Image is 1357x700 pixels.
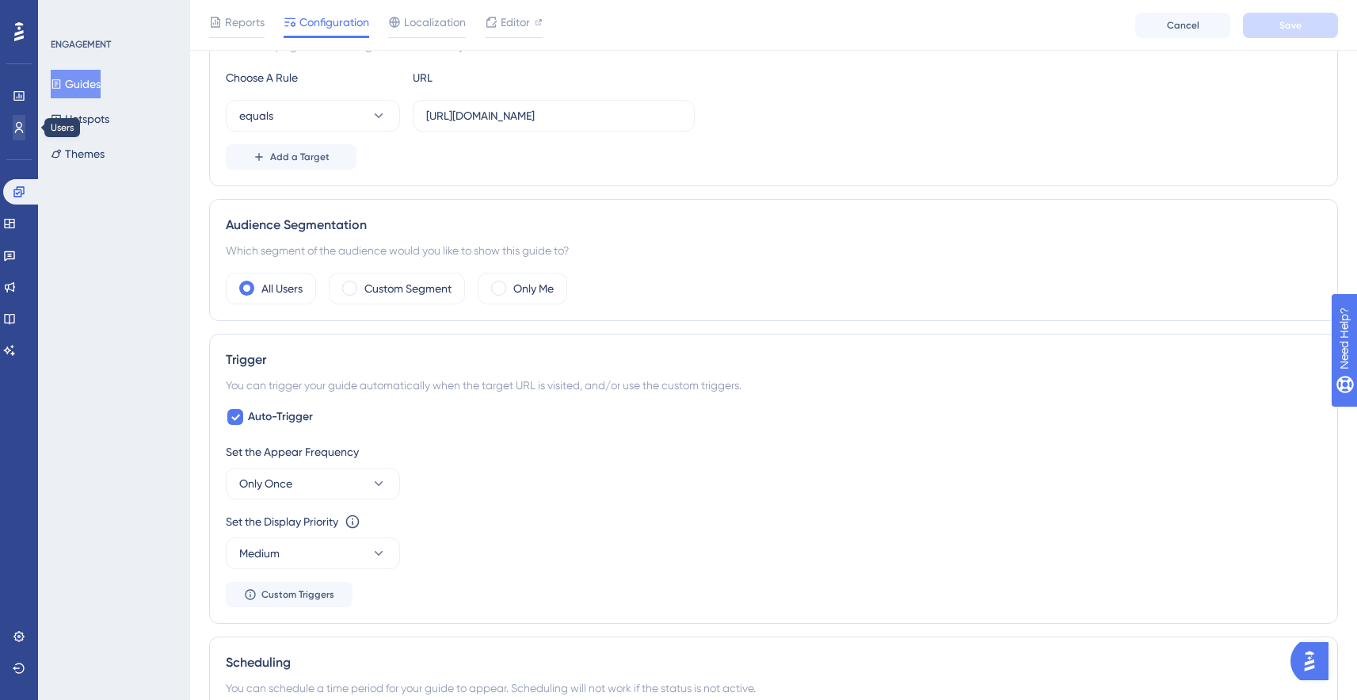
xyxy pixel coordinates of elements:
[226,537,400,569] button: Medium
[1290,637,1338,685] iframe: UserGuiding AI Assistant Launcher
[426,107,681,124] input: yourwebsite.com/path
[270,151,330,163] span: Add a Target
[513,279,554,298] label: Only Me
[248,407,313,427] span: Auto-Trigger
[226,442,1321,461] div: Set the Appear Frequency
[226,468,400,499] button: Only Once
[51,70,101,98] button: Guides
[37,4,99,23] span: Need Help?
[364,279,452,298] label: Custom Segment
[1243,13,1338,38] button: Save
[261,588,334,601] span: Custom Triggers
[226,144,356,170] button: Add a Target
[239,544,280,563] span: Medium
[226,582,353,607] button: Custom Triggers
[51,105,109,133] button: Hotspots
[226,653,1321,672] div: Scheduling
[1167,19,1199,32] span: Cancel
[226,679,1321,698] div: You can schedule a time period for your guide to appear. Scheduling will not work if the status i...
[51,38,111,51] div: ENGAGEMENT
[261,279,303,298] label: All Users
[226,100,400,132] button: equals
[239,474,292,493] span: Only Once
[226,512,338,531] div: Set the Display Priority
[501,13,530,32] span: Editor
[225,13,265,32] span: Reports
[404,13,466,32] span: Localization
[299,13,369,32] span: Configuration
[226,376,1321,395] div: You can trigger your guide automatically when the target URL is visited, and/or use the custom tr...
[226,216,1321,235] div: Audience Segmentation
[1135,13,1230,38] button: Cancel
[226,68,400,87] div: Choose A Rule
[413,68,587,87] div: URL
[226,241,1321,260] div: Which segment of the audience would you like to show this guide to?
[1279,19,1302,32] span: Save
[226,350,1321,369] div: Trigger
[51,140,105,168] button: Themes
[239,106,273,125] span: equals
